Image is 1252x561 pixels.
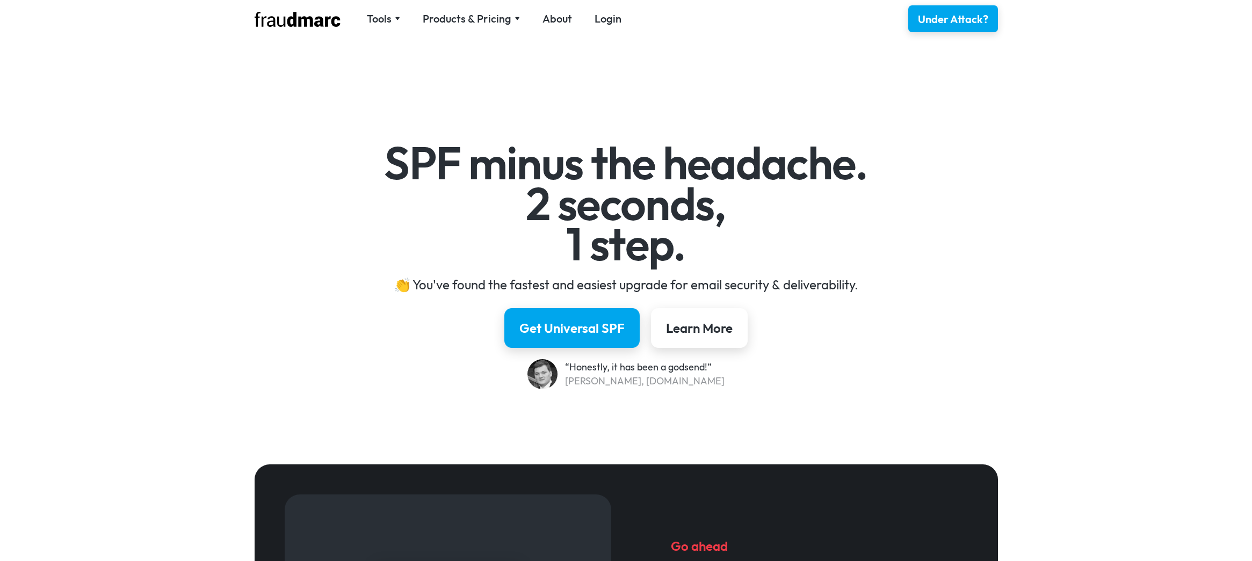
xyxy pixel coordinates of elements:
div: [PERSON_NAME], [DOMAIN_NAME] [565,374,725,388]
div: Products & Pricing [423,11,511,26]
div: “Honestly, it has been a godsend!” [565,360,725,374]
a: Get Universal SPF [504,308,640,348]
div: Tools [367,11,400,26]
div: Get Universal SPF [519,319,625,337]
a: Under Attack? [908,5,998,32]
a: Login [595,11,621,26]
h1: SPF minus the headache. 2 seconds, 1 step. [314,143,938,265]
a: About [542,11,572,26]
div: 👏 You've found the fastest and easiest upgrade for email security & deliverability. [314,276,938,293]
div: Tools [367,11,392,26]
div: Products & Pricing [423,11,520,26]
a: Learn More [651,308,748,348]
div: Under Attack? [918,12,988,27]
div: Learn More [666,319,733,337]
h5: Go ahead [671,537,938,555]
